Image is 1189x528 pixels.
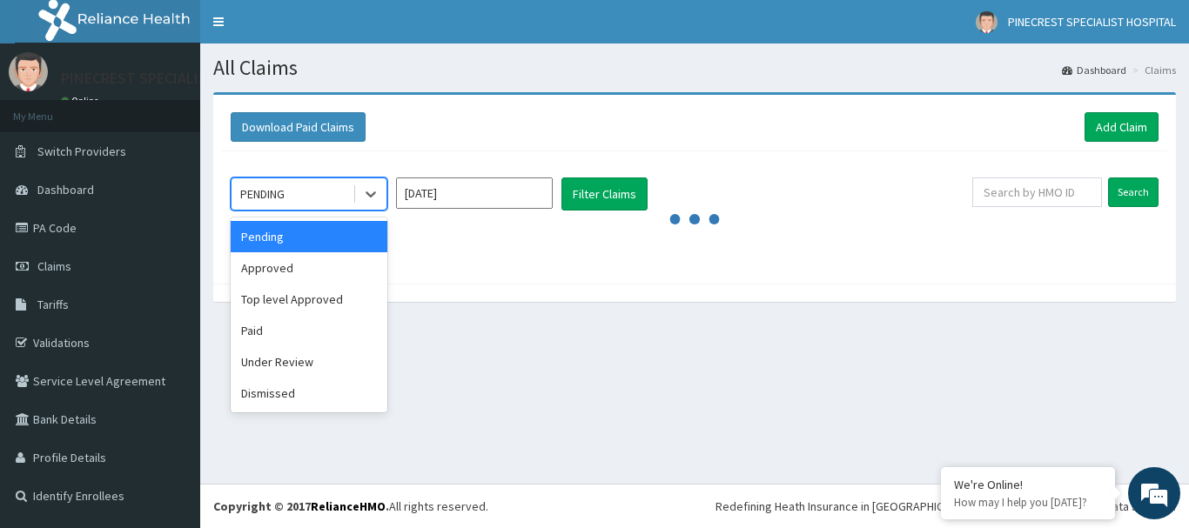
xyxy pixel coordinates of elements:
button: Download Paid Claims [231,112,366,142]
button: Filter Claims [561,177,648,211]
div: Redefining Heath Insurance in [GEOGRAPHIC_DATA] using Telemedicine and Data Science! [715,498,1176,515]
span: Tariffs [37,297,69,312]
div: We're Online! [954,477,1102,492]
li: Claims [1128,63,1176,77]
a: Online [61,95,103,107]
h1: All Claims [213,57,1176,79]
a: RelianceHMO [311,498,386,514]
span: Claims [37,258,71,274]
div: Paid [231,315,387,346]
input: Search [1108,177,1159,207]
strong: Copyright © 2017 . [213,498,389,514]
input: Search by HMO ID [972,177,1102,207]
div: Dismissed [231,378,387,409]
div: Under Review [231,346,387,378]
div: Pending [231,221,387,252]
footer: All rights reserved. [200,484,1189,528]
span: PINECREST SPECIALIST HOSPITAL [1008,14,1176,30]
img: User Image [9,52,48,91]
div: Top level Approved [231,284,387,315]
img: User Image [976,11,998,33]
a: Add Claim [1085,112,1159,142]
a: Dashboard [1062,63,1126,77]
p: PINECREST SPECIALIST HOSPITAL [61,70,288,86]
p: How may I help you today? [954,495,1102,510]
span: Switch Providers [37,144,126,159]
input: Select Month and Year [396,177,553,209]
svg: audio-loading [668,193,721,245]
span: Dashboard [37,182,94,197]
div: PENDING [240,185,285,203]
div: Approved [231,252,387,284]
